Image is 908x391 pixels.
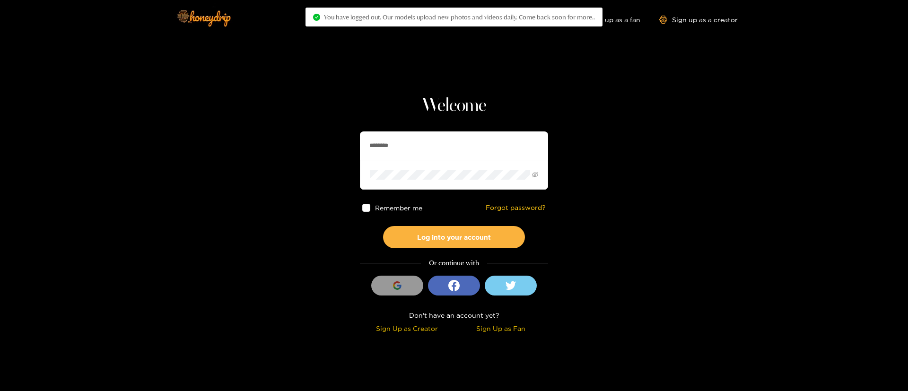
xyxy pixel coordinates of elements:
h1: Welcome [360,95,548,117]
div: Sign Up as Creator [362,323,452,334]
div: Sign Up as Fan [456,323,546,334]
span: Remember me [375,204,422,211]
div: Don't have an account yet? [360,310,548,321]
div: Or continue with [360,258,548,269]
button: Log into your account [383,226,525,248]
a: Forgot password? [486,204,546,212]
span: You have logged out. Our models upload new photos and videos daily. Come back soon for more.. [324,13,595,21]
a: Sign up as a fan [576,16,640,24]
a: Sign up as a creator [659,16,738,24]
span: check-circle [313,14,320,21]
span: eye-invisible [532,172,538,178]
